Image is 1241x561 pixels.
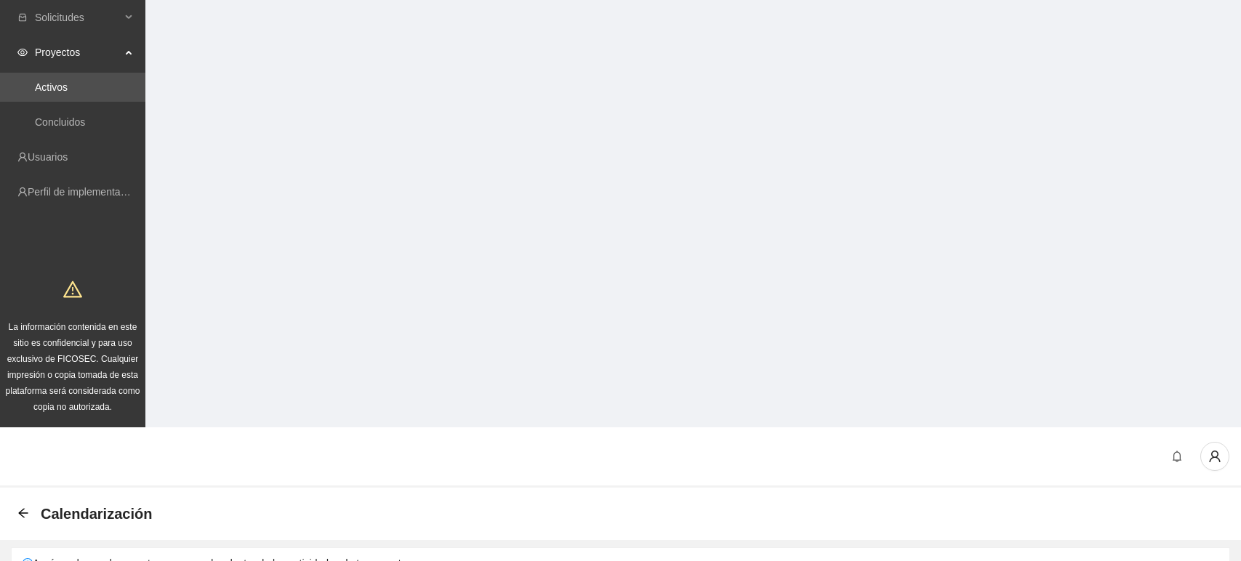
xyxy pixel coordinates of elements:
[17,47,28,57] span: eye
[1165,445,1189,468] button: bell
[35,116,85,128] a: Concluidos
[28,186,141,198] a: Perfil de implementadora
[6,322,140,412] span: La información contenida en este sitio es confidencial y para uso exclusivo de FICOSEC. Cualquier...
[1201,450,1229,463] span: user
[17,507,29,519] span: arrow-left
[35,3,121,32] span: Solicitudes
[41,502,152,525] span: Calendarización
[28,151,68,163] a: Usuarios
[35,38,121,67] span: Proyectos
[63,280,82,299] span: warning
[1166,451,1188,462] span: bell
[17,12,28,23] span: inbox
[17,507,29,520] div: Back
[1200,442,1229,471] button: user
[35,81,68,93] a: Activos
